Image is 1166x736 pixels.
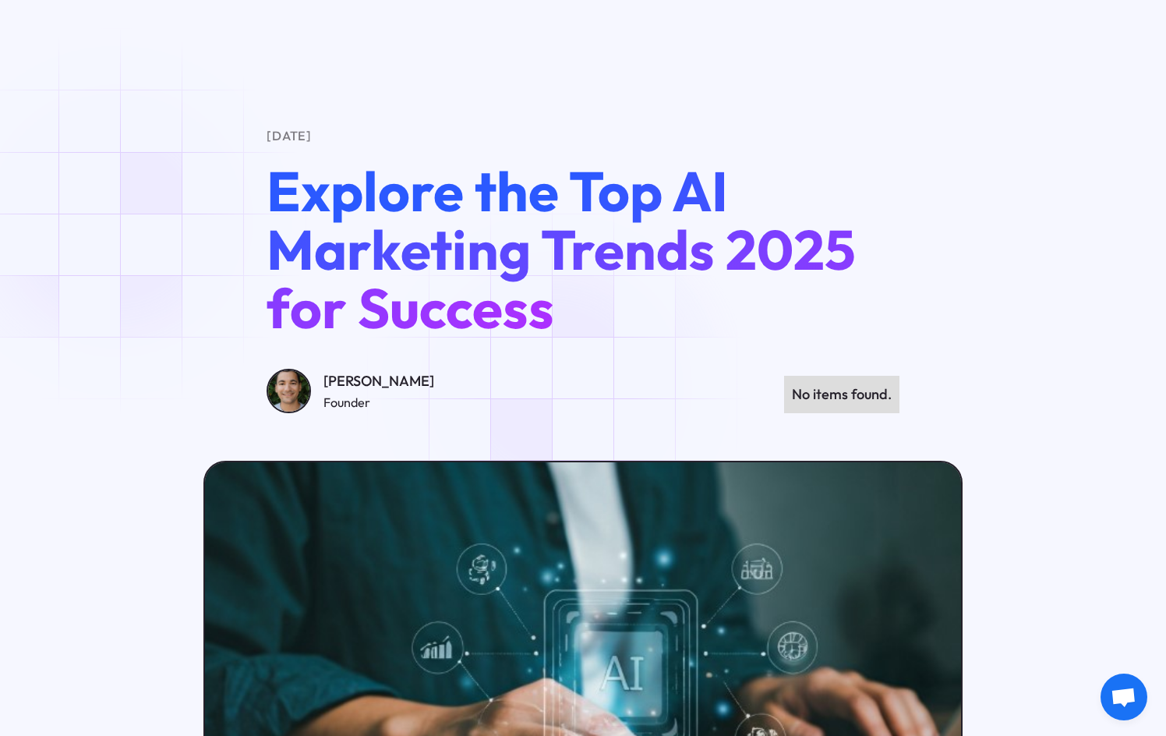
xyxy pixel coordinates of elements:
[267,126,899,145] div: [DATE]
[1101,674,1147,720] a: Bate-papo aberto
[267,156,856,343] span: Explore the Top AI Marketing Trends 2025 for Success
[323,370,434,392] div: [PERSON_NAME]
[792,384,892,405] div: No items found.
[323,393,434,412] div: Founder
